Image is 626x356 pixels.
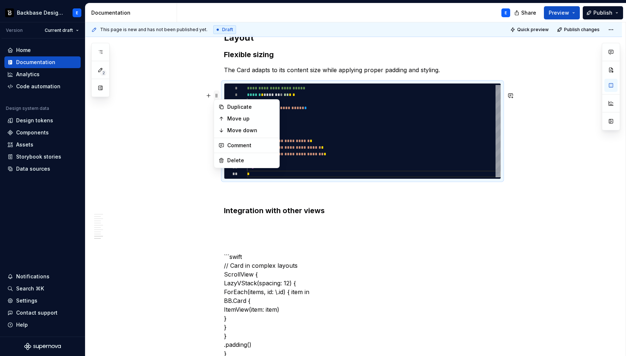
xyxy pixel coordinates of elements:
span: Publish changes [564,27,600,33]
button: Current draft [41,25,82,36]
a: Data sources [4,163,81,175]
div: E [505,10,507,16]
div: E [76,10,78,16]
button: Preview [544,6,580,19]
div: Design system data [6,105,49,111]
button: Search ⌘K [4,283,81,294]
button: Contact support [4,307,81,319]
div: Search ⌘K [16,285,44,292]
p: The Card adapts to its content size while applying proper padding and styling. [224,66,501,74]
div: Documentation [91,9,174,16]
button: Backbase Design SystemE [1,5,84,21]
div: Comment [227,142,275,149]
h3: Integration with other views [224,205,501,216]
a: Home [4,44,81,56]
div: Analytics [16,71,40,78]
div: Move up [227,115,275,122]
a: Design tokens [4,115,81,126]
span: Preview [549,9,569,16]
a: Components [4,127,81,138]
a: Documentation [4,56,81,68]
button: Help [4,319,81,331]
div: Storybook stories [16,153,61,160]
span: Draft [222,27,233,33]
h2: Layout [224,32,501,44]
button: Share [511,6,541,19]
button: Publish changes [555,25,603,35]
div: Documentation [16,59,55,66]
div: Data sources [16,165,50,173]
span: Current draft [45,27,73,33]
span: 2 [100,70,106,76]
div: Assets [16,141,33,148]
span: Quick preview [517,27,549,33]
span: Share [521,9,536,16]
div: Settings [16,297,37,304]
div: Help [16,321,28,329]
a: Analytics [4,68,81,80]
button: Notifications [4,271,81,282]
div: Duplicate [227,103,275,111]
a: Settings [4,295,81,307]
button: Publish [583,6,623,19]
div: Move down [227,127,275,134]
a: Storybook stories [4,151,81,163]
div: Components [16,129,49,136]
div: Backbase Design System [17,9,64,16]
div: Design tokens [16,117,53,124]
div: Notifications [16,273,49,280]
img: ef5c8306-425d-487c-96cf-06dd46f3a532.png [5,8,14,17]
div: Delete [227,157,275,164]
a: Code automation [4,81,81,92]
div: Home [16,47,31,54]
h3: Flexible sizing [224,49,501,60]
span: Publish [593,9,612,16]
div: Version [6,27,23,33]
svg: Supernova Logo [24,343,61,350]
span: This page is new and has not been published yet. [100,27,207,33]
div: Code automation [16,83,60,90]
button: Quick preview [508,25,552,35]
a: Assets [4,139,81,151]
div: Contact support [16,309,58,316]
